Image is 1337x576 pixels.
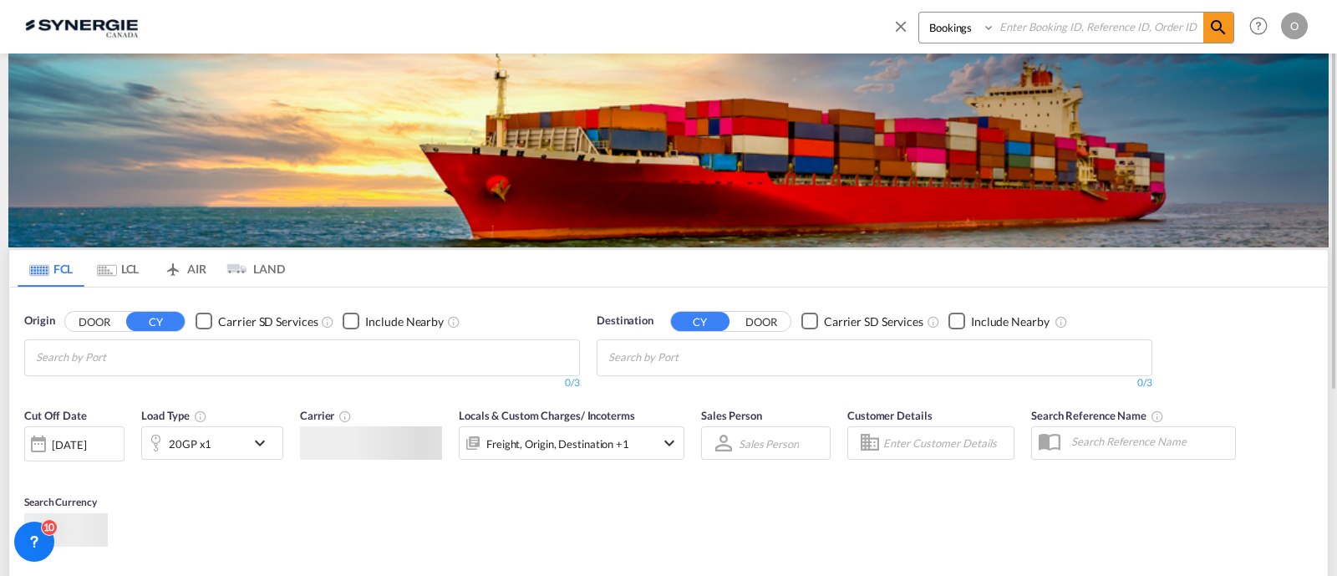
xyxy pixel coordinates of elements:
[1203,13,1233,43] span: icon-magnify
[1244,12,1273,40] span: Help
[141,426,283,460] div: 20GP x1icon-chevron-down
[1063,429,1235,454] input: Search Reference Name
[801,313,923,330] md-checkbox: Checkbox No Ink
[65,312,124,331] button: DOOR
[321,315,334,329] md-icon: Unchecked: Search for CY (Container Yard) services for all selected carriers.Checked : Search for...
[1031,409,1164,422] span: Search Reference Name
[24,313,54,329] span: Origin
[883,431,1009,456] input: Enter Customer Details
[459,426,684,460] div: Freight Origin Destination Factory Stuffingicon-chevron-down
[194,410,207,423] md-icon: icon-information-outline
[737,431,801,456] md-select: Sales Person
[196,313,318,330] md-checkbox: Checkbox No Ink
[581,409,635,422] span: / Incoterms
[36,344,195,371] input: Chips input.
[218,313,318,330] div: Carrier SD Services
[671,312,730,331] button: CY
[163,259,183,272] md-icon: icon-airplane
[33,340,201,371] md-chips-wrap: Chips container with autocompletion. Enter the text area, type text to search, and then use the u...
[300,409,352,422] span: Carrier
[1208,18,1228,38] md-icon: icon-magnify
[169,432,211,456] div: 20GP x1
[597,376,1152,390] div: 0/3
[948,313,1050,330] md-checkbox: Checkbox No Ink
[218,250,285,287] md-tab-item: LAND
[824,313,923,330] div: Carrier SD Services
[447,315,460,329] md-icon: Unchecked: Ignores neighbouring ports when fetching rates.Checked : Includes neighbouring ports w...
[486,432,629,456] div: Freight Origin Destination Factory Stuffing
[1151,410,1164,423] md-icon: Your search will be saved by the below given name
[338,410,352,423] md-icon: The selected Trucker/Carrierwill be displayed in the rate results If the rates are from another f...
[701,409,762,422] span: Sales Person
[892,17,910,35] md-icon: icon-close
[995,13,1203,42] input: Enter Booking ID, Reference ID, Order ID
[1244,12,1281,42] div: Help
[151,250,218,287] md-tab-item: AIR
[126,312,185,331] button: CY
[24,496,97,508] span: Search Currency
[608,344,767,371] input: Chips input.
[8,54,1329,247] img: LCL+%26+FCL+BACKGROUND.png
[732,312,791,331] button: DOOR
[24,426,125,461] div: [DATE]
[141,409,207,422] span: Load Type
[1281,13,1308,39] div: O
[1055,315,1068,329] md-icon: Unchecked: Ignores neighbouring ports when fetching rates.Checked : Includes neighbouring ports w...
[971,313,1050,330] div: Include Nearby
[84,250,151,287] md-tab-item: LCL
[606,340,774,371] md-chips-wrap: Chips container with autocompletion. Enter the text area, type text to search, and then use the u...
[25,8,138,45] img: 1f56c880d42311ef80fc7dca854c8e59.png
[927,315,940,329] md-icon: Unchecked: Search for CY (Container Yard) services for all selected carriers.Checked : Search for...
[24,460,37,482] md-datepicker: Select
[597,313,653,329] span: Destination
[659,433,679,453] md-icon: icon-chevron-down
[250,433,278,453] md-icon: icon-chevron-down
[18,250,84,287] md-tab-item: FCL
[892,12,918,52] span: icon-close
[343,313,444,330] md-checkbox: Checkbox No Ink
[24,376,580,390] div: 0/3
[847,409,932,422] span: Customer Details
[18,250,285,287] md-pagination-wrapper: Use the left and right arrow keys to navigate between tabs
[52,437,86,452] div: [DATE]
[365,313,444,330] div: Include Nearby
[459,409,635,422] span: Locals & Custom Charges
[24,409,87,422] span: Cut Off Date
